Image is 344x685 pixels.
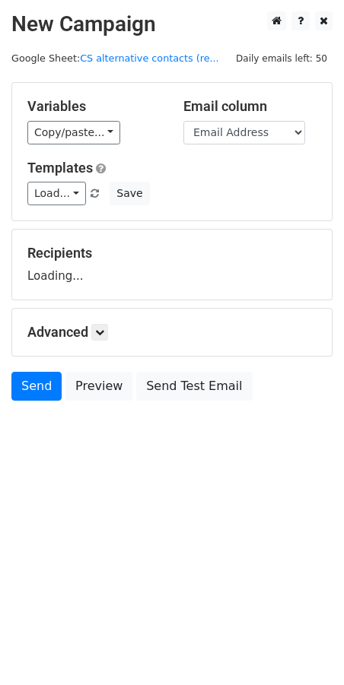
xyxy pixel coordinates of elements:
div: Loading... [27,245,317,284]
h5: Variables [27,98,161,115]
a: CS alternative contacts (re... [80,52,219,64]
a: Templates [27,160,93,176]
a: Send [11,372,62,401]
button: Save [110,182,149,205]
a: Load... [27,182,86,205]
h5: Recipients [27,245,317,262]
h2: New Campaign [11,11,333,37]
small: Google Sheet: [11,52,219,64]
a: Daily emails left: 50 [231,52,333,64]
h5: Advanced [27,324,317,341]
a: Copy/paste... [27,121,120,144]
a: Send Test Email [136,372,252,401]
h5: Email column [183,98,317,115]
a: Preview [65,372,132,401]
span: Daily emails left: 50 [231,50,333,67]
